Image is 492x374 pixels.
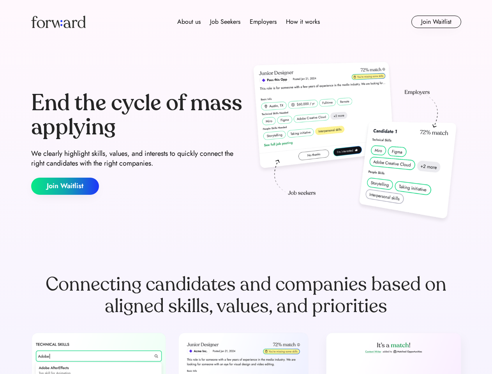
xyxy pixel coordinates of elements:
div: Job Seekers [210,17,240,26]
div: We clearly highlight skills, values, and interests to quickly connect the right candidates with t... [31,149,243,168]
div: Connecting candidates and companies based on aligned skills, values, and priorities [31,273,461,317]
div: How it works [286,17,320,26]
div: About us [177,17,201,26]
button: Join Waitlist [411,16,461,28]
img: hero-image.png [249,59,461,227]
button: Join Waitlist [31,178,99,195]
div: Employers [250,17,277,26]
img: Forward logo [31,16,86,28]
div: End the cycle of mass applying [31,91,243,139]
